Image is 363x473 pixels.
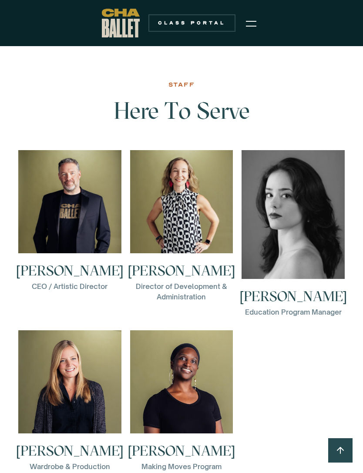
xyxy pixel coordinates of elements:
[242,150,345,317] a: [PERSON_NAME]Education Program Manager
[128,264,235,278] h3: [PERSON_NAME]
[168,80,195,90] div: STAFF
[102,9,140,37] a: home
[40,98,323,141] h3: Here To Serve
[130,281,233,302] div: Director of Development & Administration
[16,444,124,458] h3: [PERSON_NAME]
[130,150,233,302] a: [PERSON_NAME]Director of Development & Administration
[18,150,121,292] a: [PERSON_NAME]CEO / Artistic Director
[245,307,342,317] div: Education Program Manager
[32,281,108,292] div: CEO / Artistic Director
[241,12,262,34] div: menu
[128,444,235,458] h3: [PERSON_NAME]
[16,264,124,278] h3: [PERSON_NAME]
[154,20,230,27] div: Class Portal
[239,289,347,303] h3: [PERSON_NAME]
[148,14,235,32] a: Class Portal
